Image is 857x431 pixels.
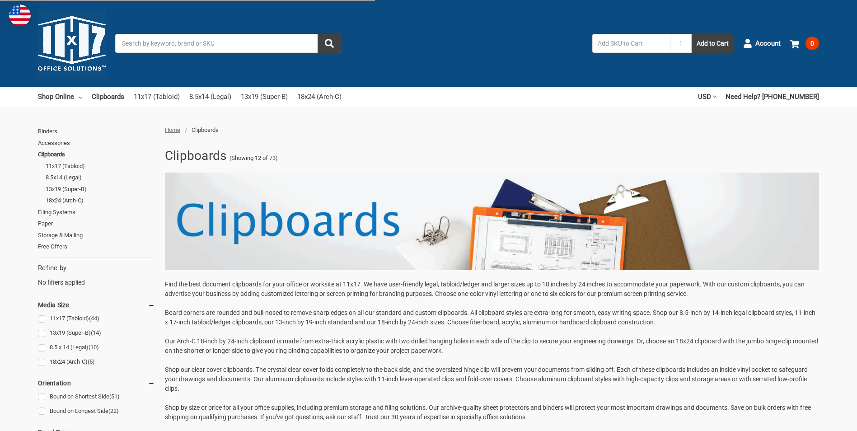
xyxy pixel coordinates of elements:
[38,263,155,287] div: No filters applied
[38,206,155,218] a: Filing Systems
[692,34,734,53] button: Add to Cart
[790,32,819,55] a: 0
[165,126,180,133] a: Home
[782,407,857,431] iframe: Google Customer Reviews
[91,329,101,336] span: (14)
[9,5,31,26] img: duty and tax information for United States
[592,34,670,53] input: Add SKU to Cart
[38,241,155,253] a: Free Offers
[241,87,288,107] a: 13x19 (Super-B)
[38,87,82,107] a: Shop Online
[134,87,180,107] a: 11x17 (Tabloid)
[38,126,155,137] a: Binders
[46,183,155,195] a: 13x19 (Super-B)
[38,149,155,160] a: Clipboards
[38,263,155,273] h5: Refine by
[46,195,155,206] a: 18x24 (Arch-C)
[165,280,819,422] p: Find the best document clipboards for your office or worksite at 11x17. We have user-friendly leg...
[755,38,781,49] span: Account
[698,87,716,107] a: USD
[743,32,781,55] a: Account
[38,356,155,368] a: 18x24 (Arch-C)
[46,160,155,172] a: 11x17 (Tabloid)
[38,218,155,230] a: Paper
[88,358,95,365] span: (5)
[89,315,99,322] span: (44)
[38,378,155,389] h5: Orientation
[229,154,278,163] span: (Showing 12 of 73)
[726,87,819,107] a: Need Help? [PHONE_NUMBER]
[89,344,99,351] span: (10)
[38,300,155,310] h5: Media Size
[165,172,819,270] img: clipboardbanner2.png
[46,172,155,183] a: 8.5x14 (Legal)
[805,37,819,50] span: 0
[38,137,155,149] a: Accessories
[297,87,342,107] a: 18x24 (Arch-C)
[38,313,155,325] a: 11x17 (Tabloid)
[192,126,219,133] span: Clipboards
[165,144,227,168] h1: Clipboards
[38,391,155,403] a: Bound on Shortest Side
[38,405,155,417] a: Bound on Longest Side
[38,327,155,339] a: 13x19 (Super-B)
[109,393,120,400] span: (51)
[38,9,106,77] img: 11x17.com
[38,230,155,241] a: Storage & Mailing
[115,34,341,53] input: Search by keyword, brand or SKU
[92,87,124,107] a: Clipboards
[189,87,231,107] a: 8.5x14 (Legal)
[108,408,119,414] span: (22)
[38,342,155,354] a: 8.5 x 14 (Legal)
